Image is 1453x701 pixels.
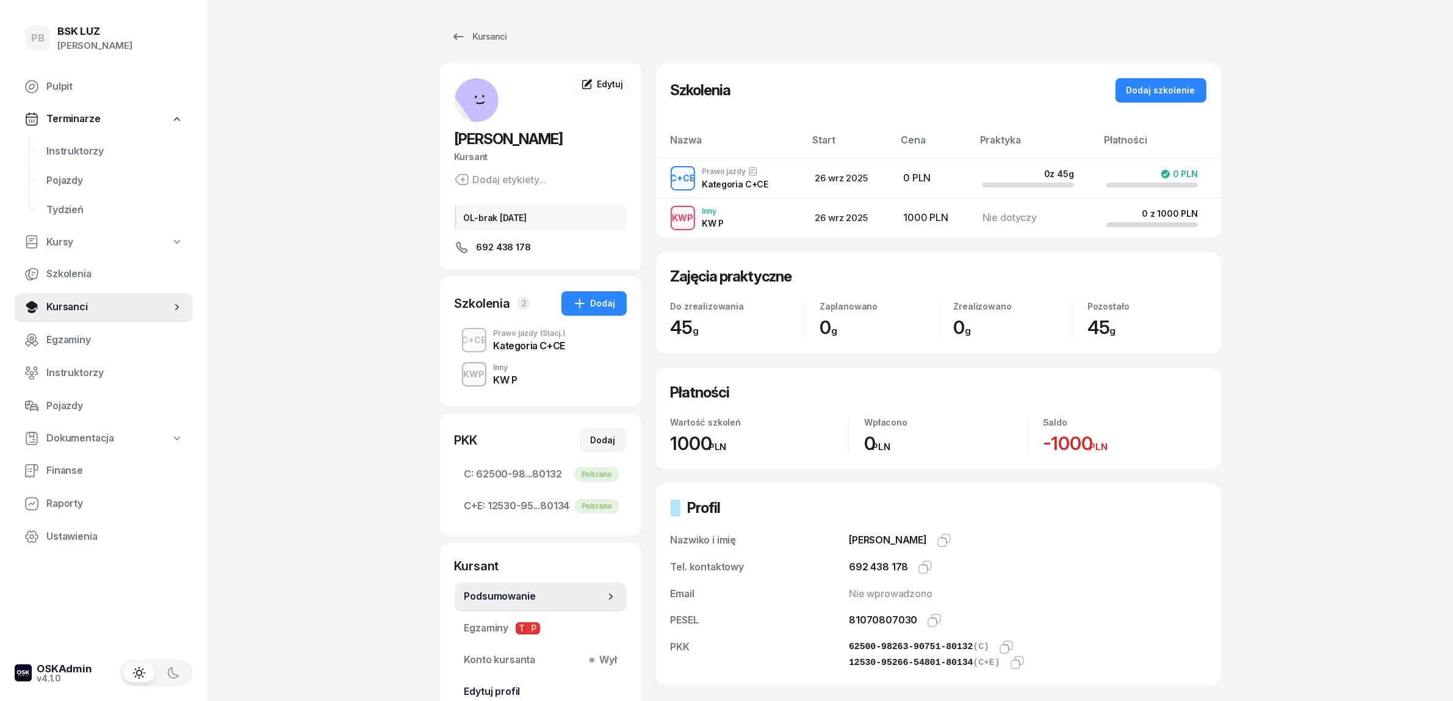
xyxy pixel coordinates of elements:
div: PKK [671,639,849,667]
span: Instruktorzy [46,143,183,159]
div: Nie dotyczy [982,208,1074,228]
span: Szkolenia [46,266,183,282]
span: 45 [1087,316,1116,338]
div: Szkolenia [455,295,511,312]
div: BSK LUZ [57,26,132,37]
span: Ustawienia [46,529,183,545]
span: Pulpit [46,79,183,95]
div: 0 PLN [1161,169,1198,179]
h2: Profil [688,498,721,518]
span: C: [464,467,474,482]
a: C:62500-98...80132Pobrano [455,460,627,489]
span: Instruktorzy [46,365,183,381]
div: Wartość szkoleń [671,417,849,427]
a: Terminarze [15,105,193,133]
a: Instruktorzy [37,137,193,166]
span: 692 438 178 [477,240,531,255]
div: 26 wrz 2025 [815,210,884,226]
span: Kursanci [46,299,171,315]
span: (C+E) [973,658,1000,668]
div: PKK [455,432,478,449]
small: PLN [1089,441,1108,452]
div: Prawo jazdy [494,330,566,337]
div: 0 z 1000 PLN [1142,208,1198,219]
div: Email [671,586,849,602]
a: Dokumentacja [15,424,193,452]
div: Kursanci [451,29,507,44]
button: Dodaj szkolenie [1116,78,1206,103]
span: Konto kursanta [464,652,617,668]
div: -1000 [1043,432,1206,455]
span: PB [31,33,45,43]
small: g [965,325,971,336]
a: Podsumowanie [455,582,627,611]
span: Tydzień [46,202,183,218]
div: Zaplanowano [820,301,939,311]
span: Edytuj [597,79,622,89]
div: Kursant [455,558,627,575]
span: 12530-95...80134 [464,498,617,514]
button: KWPInnyKW P [455,357,627,391]
span: Wył [594,652,617,668]
h2: Zajęcia praktyczne [671,267,792,286]
a: Pulpit [15,72,193,101]
span: Finanse [46,463,183,479]
div: Kursant [455,149,627,165]
a: C+E:12530-95...80134Pobrano [455,492,627,521]
div: 62500-98263-90751-80132 [849,639,989,655]
div: 692 438 178 [849,559,908,575]
h2: Szkolenia [671,81,731,100]
span: T [516,622,528,634]
div: [PERSON_NAME] [57,38,132,54]
span: [PERSON_NAME] [849,534,927,546]
a: Finanse [15,456,193,485]
a: Pojazdy [15,391,193,421]
div: 1000 [671,432,849,455]
th: Płatności [1097,132,1220,158]
div: 81070807030 [849,612,917,628]
span: Egzaminy [464,620,617,636]
div: Pobrano [574,467,619,482]
div: Pobrano [574,499,619,514]
span: Podsumowanie [464,589,605,605]
button: Dodaj etykiety... [455,172,547,187]
div: 26 wrz 2025 [815,170,884,186]
small: g [693,325,699,336]
div: 0 PLN [903,170,963,186]
th: Nazwa [656,132,806,158]
div: KWP [458,366,489,382]
button: Dodaj [561,291,627,316]
div: Inny [494,364,517,371]
small: g [1110,325,1116,336]
button: KWP [462,362,486,387]
div: Zrealizowano [954,301,1073,311]
span: [PERSON_NAME] [455,130,563,148]
div: 0 [864,432,1028,455]
span: Pojazdy [46,398,183,414]
button: Dodaj [580,428,627,452]
div: Saldo [1043,417,1206,427]
div: Kategoria C+CE [494,341,566,350]
a: Pojazdy [37,166,193,195]
a: Ustawienia [15,522,193,551]
a: Instruktorzy [15,358,193,388]
a: 692 438 178 [455,240,627,255]
small: PLN [872,441,890,452]
span: C+E: [464,498,485,514]
div: Pozostało [1087,301,1206,311]
h2: Płatności [671,383,730,402]
div: C+CE [456,332,491,347]
div: Dodaj [591,433,616,448]
span: 45 [671,316,699,338]
span: Raporty [46,496,183,512]
div: Nie wprowadzono [849,586,1206,602]
div: Tel. kontaktowy [671,559,849,575]
div: PESEL [671,612,849,628]
span: Kursy [46,234,73,250]
a: Konto kursantaWył [455,645,627,675]
a: EgzaminyTP [455,614,627,643]
span: Terminarze [46,111,100,127]
div: Dodaj szkolenie [1127,83,1195,98]
th: Cena [893,132,973,158]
